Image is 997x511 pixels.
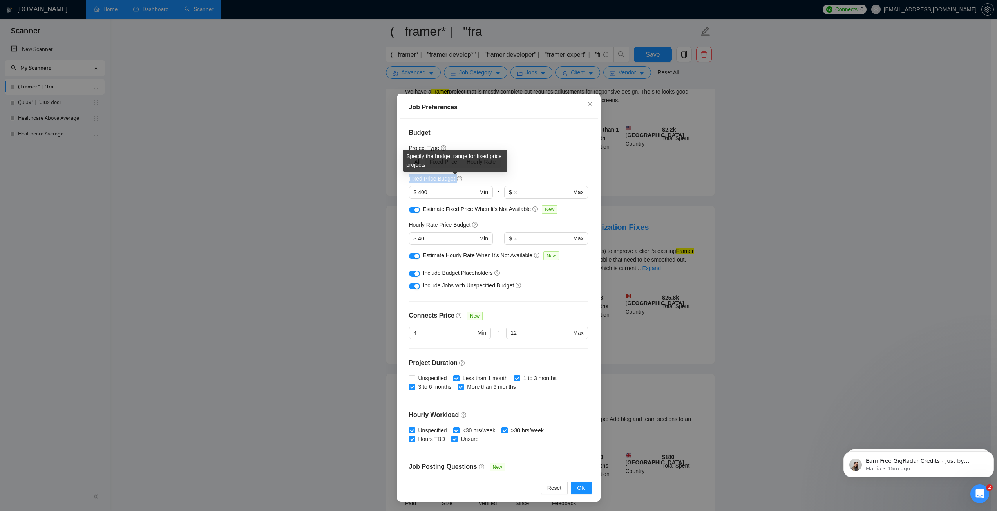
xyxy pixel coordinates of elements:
button: OK [571,482,591,494]
h5: Project Type [409,144,440,152]
div: Specify the budget range for fixed price projects [403,150,507,172]
span: $ [414,234,417,243]
span: Estimate Hourly Rate When It’s Not Available [423,252,533,258]
span: Unspecified [415,374,450,383]
span: Estimate Fixed Price When It’s Not Available [423,206,531,212]
div: - [493,232,504,251]
h4: Budget [409,128,588,137]
span: Reset [547,484,562,492]
span: question-circle [457,175,463,182]
span: Min [479,234,488,243]
button: Close [579,94,601,115]
span: Max [573,329,583,337]
span: question-circle [479,464,485,470]
span: Unsure [458,435,481,443]
span: 3 to 6 months [415,383,455,391]
h5: Hourly Rate Price Budget [409,220,471,229]
h4: Hourly Workload [409,410,588,420]
span: Include Jobs with Unspecified Budget [423,282,514,289]
span: Max [573,234,583,243]
div: - [493,186,504,205]
span: close [587,101,593,107]
span: question-circle [461,412,467,418]
span: Min [478,329,487,337]
div: Job Preferences [409,103,588,112]
span: New [543,251,559,260]
input: Any Max Price [511,329,572,337]
span: question-circle [532,206,539,212]
span: question-circle [472,222,478,228]
span: Min [479,188,488,197]
input: ∞ [514,188,572,197]
span: Include Budget Placeholders [423,270,493,276]
span: More than 6 months [464,383,519,391]
span: Hours TBD [415,435,449,443]
span: question-circle [459,360,465,366]
button: Reset [541,482,568,494]
input: 0 [418,234,478,243]
div: - [491,327,506,348]
span: Unspecified [415,426,450,435]
span: New [467,312,483,320]
span: >30 hrs/week [508,426,547,435]
span: 2 [986,484,993,491]
span: Less than 1 month [460,374,511,383]
h4: Connects Price [409,311,454,320]
span: $ [509,234,512,243]
input: ∞ [514,234,572,243]
span: question-circle [534,252,540,258]
span: Max [573,188,583,197]
h4: Project Duration [409,358,588,368]
span: question-circle [516,282,522,289]
span: $ [509,188,512,197]
h5: Fixed Price Budget [409,174,455,183]
h4: Job Posting Questions [409,462,477,471]
span: $ [414,188,417,197]
span: question-circle [456,312,462,319]
span: question-circle [494,270,501,276]
span: <30 hrs/week [460,426,499,435]
iframe: Intercom live chat [970,484,989,503]
span: question-circle [441,145,447,151]
input: 0 [418,188,478,197]
input: Any Min Price [414,329,476,337]
iframe: Intercom notifications message [840,435,997,490]
span: OK [577,484,585,492]
span: New [490,463,505,471]
span: New [542,205,557,214]
span: 1 to 3 months [520,374,560,383]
